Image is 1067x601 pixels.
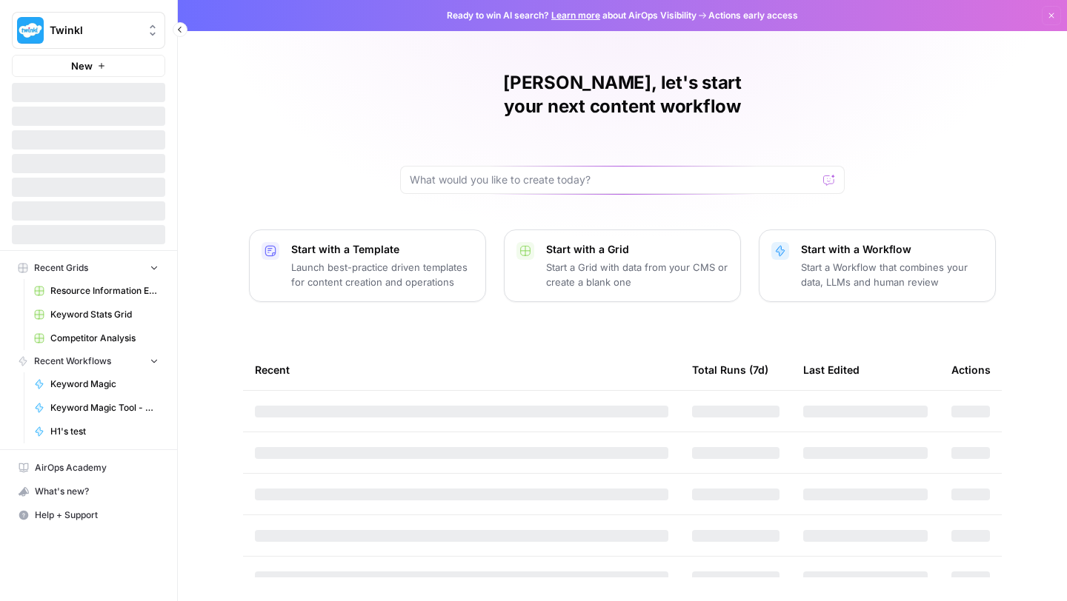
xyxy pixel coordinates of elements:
[35,461,159,474] span: AirOps Academy
[291,242,473,257] p: Start with a Template
[17,17,44,44] img: Twinkl Logo
[34,355,111,368] span: Recent Workflows
[27,279,165,303] a: Resource Information Extraction and Descriptions
[255,349,668,390] div: Recent
[13,480,164,503] div: What's new?
[12,12,165,49] button: Workspace: Twinkl
[50,425,159,438] span: H1's test
[400,71,845,118] h1: [PERSON_NAME], let's start your next content workflow
[551,10,600,21] a: Learn more
[35,508,159,522] span: Help + Support
[27,396,165,420] a: Keyword Magic Tool - CSV
[12,257,165,279] button: Recent Grids
[546,260,728,289] p: Start a Grid with data from your CMS or create a blank one
[27,326,165,350] a: Competitor Analysis
[50,377,159,391] span: Keyword Magic
[546,242,728,257] p: Start with a Grid
[447,9,697,22] span: Ready to win AI search? about AirOps Visibility
[410,172,817,187] input: What would you like to create today?
[34,261,88,275] span: Recent Grids
[50,308,159,321] span: Keyword Stats Grid
[27,420,165,443] a: H1's test
[692,349,768,390] div: Total Runs (7d)
[71,58,93,73] span: New
[759,229,996,302] button: Start with a WorkflowStart a Workflow that combines your data, LLMs and human review
[27,303,165,326] a: Keyword Stats Grid
[801,242,983,257] p: Start with a Workflow
[12,55,165,77] button: New
[50,332,159,345] span: Competitor Analysis
[12,350,165,372] button: Recent Workflows
[50,284,159,298] span: Resource Information Extraction and Descriptions
[708,9,798,22] span: Actions early access
[27,372,165,396] a: Keyword Magic
[12,503,165,527] button: Help + Support
[50,401,159,414] span: Keyword Magic Tool - CSV
[801,260,983,289] p: Start a Workflow that combines your data, LLMs and human review
[12,456,165,480] a: AirOps Academy
[803,349,860,390] div: Last Edited
[504,229,741,302] button: Start with a GridStart a Grid with data from your CMS or create a blank one
[12,480,165,503] button: What's new?
[291,260,473,289] p: Launch best-practice driven templates for content creation and operations
[50,23,139,38] span: Twinkl
[951,349,991,390] div: Actions
[249,229,486,302] button: Start with a TemplateLaunch best-practice driven templates for content creation and operations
